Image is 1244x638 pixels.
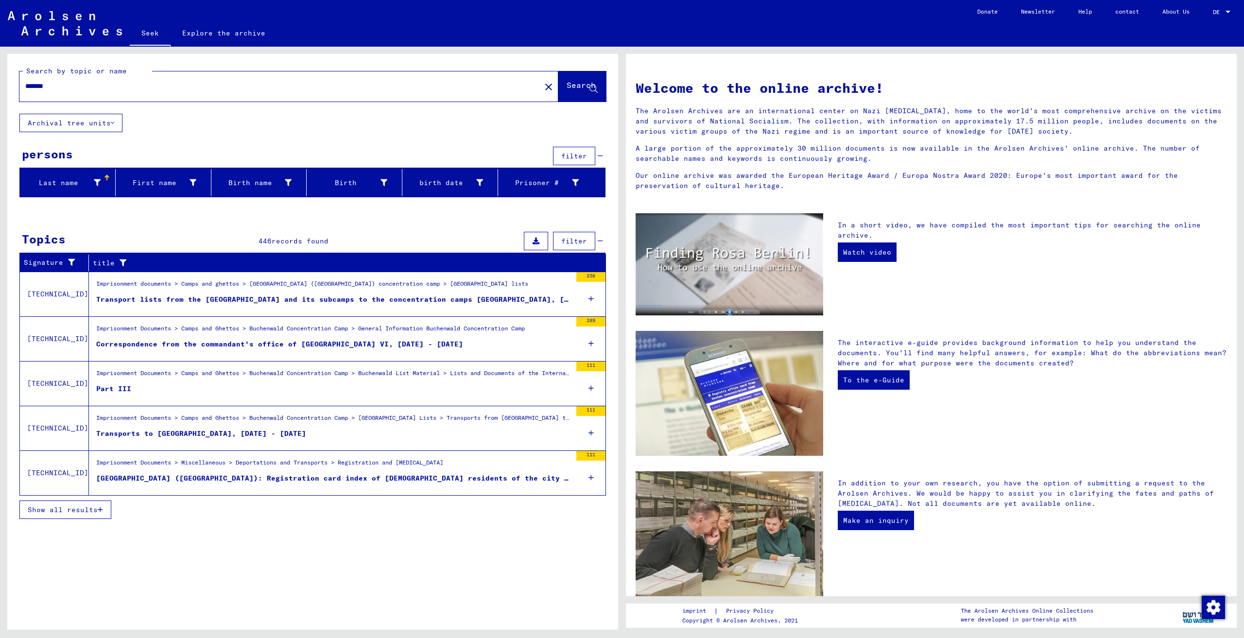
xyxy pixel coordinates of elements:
font: DE [1213,8,1220,16]
font: First name [133,178,176,187]
font: 236 [587,273,595,279]
font: The Arolsen Archives Online Collections [961,607,1093,614]
font: [TECHNICAL_ID] [27,379,88,388]
font: Imprisonment Documents > Camps and Ghettos > Buchenwald Concentration Camp > Buchenwald List Mate... [96,369,715,377]
font: Make an inquiry [843,516,909,525]
font: Search by topic or name [26,67,127,75]
font: Newsletter [1021,8,1055,15]
font: Birth name [228,178,272,187]
font: were developed in partnership with [961,616,1076,623]
a: Watch video [838,242,897,262]
font: 111 [587,407,595,413]
button: filter [553,147,595,165]
button: Archival tree units [19,114,122,132]
font: [GEOGRAPHIC_DATA] ([GEOGRAPHIC_DATA]): Registration card index of [DEMOGRAPHIC_DATA] residents of... [96,474,630,483]
font: Our online archive was awarded the European Heritage Award / Europa Nostra Award 2020: Europe's m... [636,171,1178,190]
font: Transport lists from the [GEOGRAPHIC_DATA] and its subcamps to the concentration camps [GEOGRAPHI... [96,295,1216,304]
font: Imprisonment documents > Camps and ghettos > [GEOGRAPHIC_DATA] ([GEOGRAPHIC_DATA]) concentration ... [96,280,528,287]
font: Seek [141,29,159,37]
div: First name [120,175,211,190]
font: Topics [22,232,66,246]
a: Make an inquiry [838,511,914,530]
img: Change consent [1202,596,1225,619]
font: The Arolsen Archives are an international center on Nazi [MEDICAL_DATA], home to the world's most... [636,106,1222,136]
font: Imprisonment Documents > Miscellaneous > Deportations and Transports > Registration and [MEDICAL_... [96,459,443,466]
mat-header-cell: birth date [402,169,498,196]
div: Birth [311,175,402,190]
font: Birth [335,178,357,187]
font: Show all results [28,505,98,514]
font: Explore the archive [182,29,265,37]
font: Correspondence from the commandant's office of [GEOGRAPHIC_DATA] VI, [DATE] - [DATE] [96,340,463,348]
font: 111 [587,362,595,368]
font: [TECHNICAL_ID] [27,468,88,477]
font: [TECHNICAL_ID] [27,334,88,343]
div: Prisoner # [502,175,593,190]
font: Prisoner # [515,178,559,187]
font: Archival tree units [28,119,111,127]
font: In a short video, we have compiled the most important tips for searching the online archive. [838,221,1201,240]
font: filter [561,152,587,160]
font: | [714,606,718,615]
div: Change consent [1201,595,1225,619]
mat-header-cell: Birth [307,169,402,196]
mat-header-cell: Prisoner # [498,169,605,196]
font: filter [561,237,587,245]
font: Donate [977,8,998,15]
font: 446 [259,237,272,245]
font: title [93,259,115,267]
img: Arolsen_neg.svg [8,11,122,35]
font: Watch video [843,248,891,257]
font: Imprisonment Documents > Camps and Ghettos > Buchenwald Concentration Camp > [GEOGRAPHIC_DATA] Li... [96,414,1219,421]
div: Birth name [215,175,307,190]
img: video.jpg [636,213,823,315]
font: 289 [587,317,595,324]
mat-header-cell: Last name [20,169,116,196]
font: persons [22,147,73,161]
font: [TECHNICAL_ID] [27,290,88,298]
font: birth date [419,178,463,187]
font: Last name [39,178,78,187]
a: imprint [682,606,714,616]
a: Explore the archive [171,21,277,45]
font: Search [567,80,596,90]
font: About Us [1162,8,1190,15]
img: yv_logo.png [1180,603,1217,627]
font: In addition to your own research, you have the option of submitting a request to the Arolsen Arch... [838,479,1214,508]
div: Signature [24,255,88,271]
a: Privacy Policy [718,606,785,616]
font: Copyright © Arolsen Archives, 2021 [682,617,798,624]
font: A large portion of the approximately 30 million documents is now available in the Arolsen Archive... [636,144,1200,163]
div: Last name [24,175,115,190]
mat-header-cell: Birth name [211,169,307,196]
font: [TECHNICAL_ID] [27,424,88,432]
font: To the e-Guide [843,376,904,384]
a: Seek [130,21,171,47]
img: inquiries.jpg [636,471,823,597]
font: 111 [587,451,595,458]
font: Privacy Policy [726,607,774,614]
font: Transports to [GEOGRAPHIC_DATA], [DATE] - [DATE] [96,429,306,438]
font: The interactive e-guide provides background information to help you understand the documents. You... [838,338,1227,367]
button: Search [558,71,606,102]
mat-header-cell: First name [116,169,211,196]
font: Help [1078,8,1092,15]
img: eguide.jpg [636,331,823,456]
button: filter [553,232,595,250]
font: imprint [682,607,706,614]
font: records found [272,237,328,245]
div: birth date [406,175,498,190]
a: To the e-Guide [838,370,910,390]
font: Part III [96,384,131,393]
button: Show all results [19,500,111,519]
div: title [93,255,594,271]
button: Clear [539,77,558,96]
mat-icon: close [543,81,554,93]
font: Imprisonment Documents > Camps and Ghettos > Buchenwald Concentration Camp > General Information ... [96,325,525,332]
font: Welcome to the online archive! [636,79,883,96]
font: Signature [24,258,63,267]
font: contact [1115,8,1139,15]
